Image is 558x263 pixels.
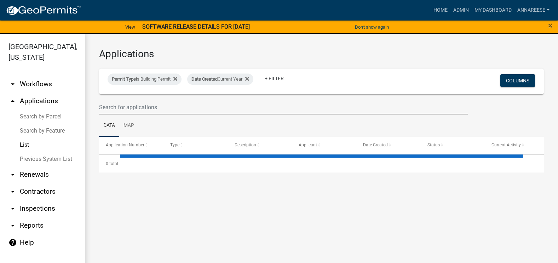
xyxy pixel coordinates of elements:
[8,170,17,179] i: arrow_drop_down
[548,21,553,30] span: ×
[485,137,549,154] datatable-header-cell: Current Activity
[500,74,535,87] button: Columns
[352,21,392,33] button: Don't show again
[427,142,440,147] span: Status
[514,4,552,17] a: annareese
[99,48,544,60] h3: Applications
[259,72,289,85] a: + Filter
[119,115,138,137] a: Map
[8,97,17,105] i: arrow_drop_up
[106,142,144,147] span: Application Number
[421,137,485,154] datatable-header-cell: Status
[548,21,553,30] button: Close
[235,142,256,147] span: Description
[8,80,17,88] i: arrow_drop_down
[356,137,421,154] datatable-header-cell: Date Created
[99,100,468,115] input: Search for applications
[142,23,250,30] strong: SOFTWARE RELEASE DETAILS FOR [DATE]
[112,76,136,82] span: Permit Type
[491,142,521,147] span: Current Activity
[292,137,356,154] datatable-header-cell: Applicant
[8,238,17,247] i: help
[122,21,138,33] a: View
[99,115,119,137] a: Data
[163,137,228,154] datatable-header-cell: Type
[363,142,388,147] span: Date Created
[299,142,317,147] span: Applicant
[187,74,253,85] div: Current Year
[99,137,163,154] datatable-header-cell: Application Number
[170,142,179,147] span: Type
[472,4,514,17] a: My Dashboard
[450,4,472,17] a: Admin
[8,187,17,196] i: arrow_drop_down
[108,74,182,85] div: is Building Permit
[191,76,218,82] span: Date Created
[8,204,17,213] i: arrow_drop_down
[431,4,450,17] a: Home
[99,155,544,173] div: 0 total
[228,137,292,154] datatable-header-cell: Description
[8,221,17,230] i: arrow_drop_down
